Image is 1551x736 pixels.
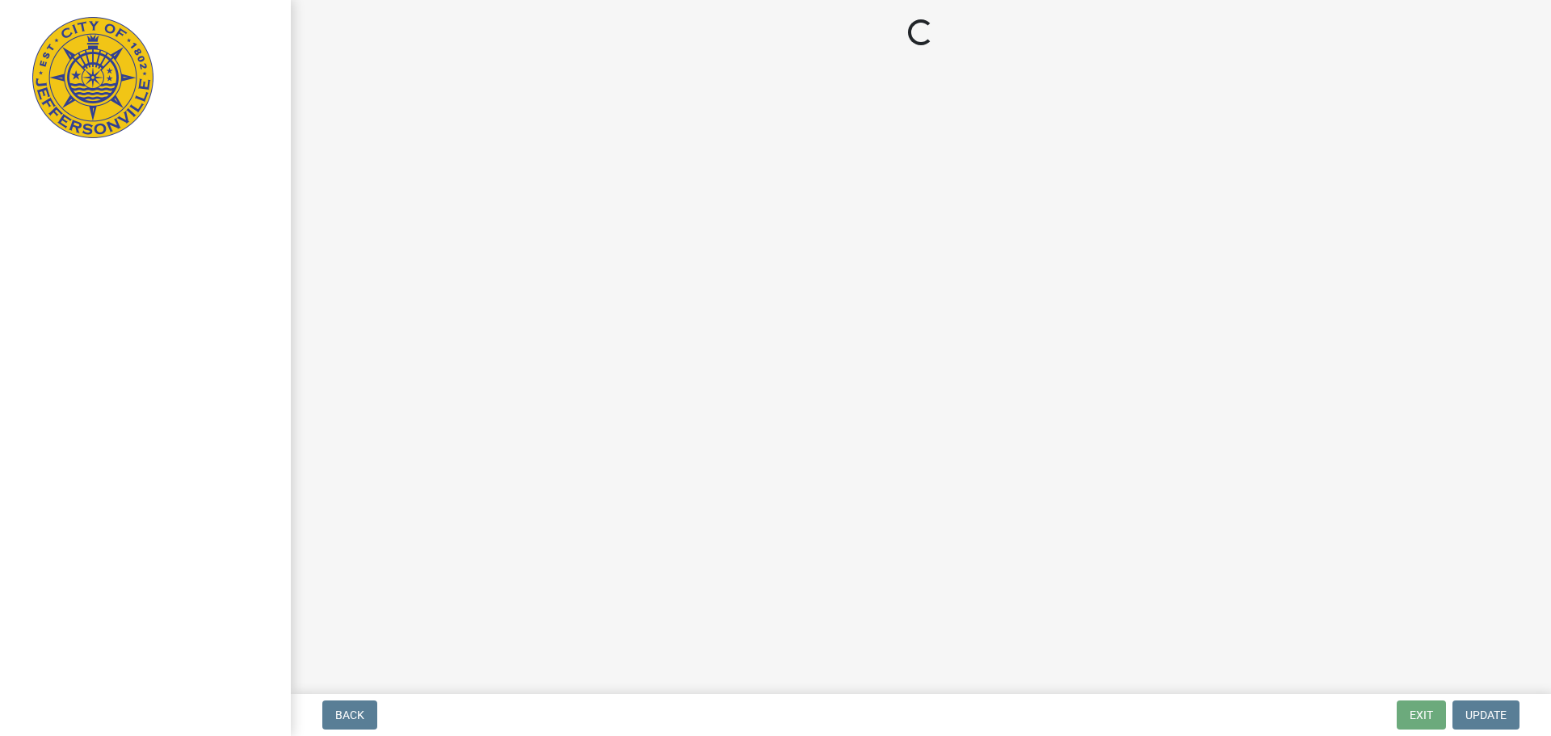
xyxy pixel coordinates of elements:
[32,17,153,138] img: City of Jeffersonville, Indiana
[322,700,377,730] button: Back
[1397,700,1446,730] button: Exit
[1465,709,1507,721] span: Update
[335,709,364,721] span: Back
[1452,700,1519,730] button: Update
